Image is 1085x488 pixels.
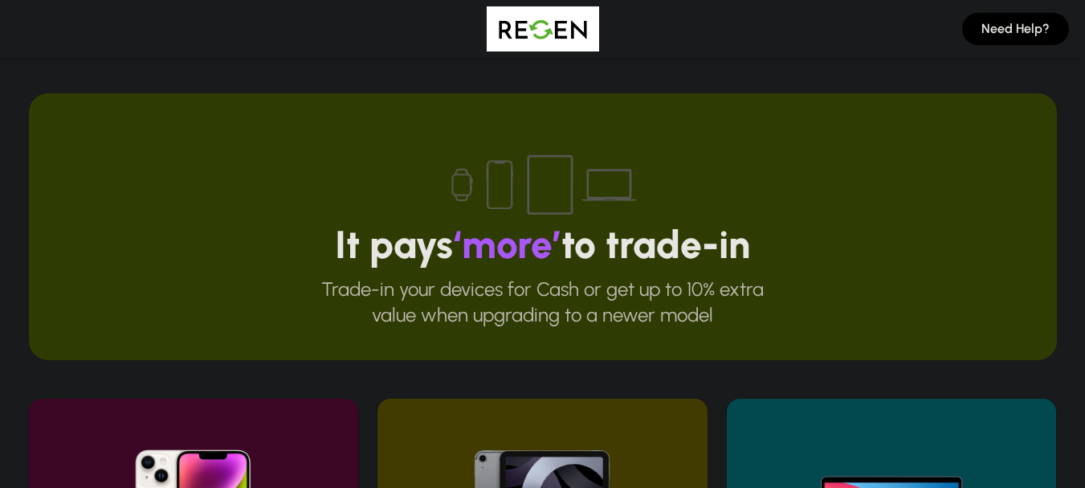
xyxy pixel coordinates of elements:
[453,221,561,268] span: ‘more’
[487,6,599,51] img: Logo
[962,13,1069,45] button: Need Help?
[80,225,1005,264] h1: It pays to trade-in
[80,277,1005,328] p: Trade-in your devices for Cash or get up to 10% extra value when upgrading to a newer model
[443,145,643,225] img: Trade-in devices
